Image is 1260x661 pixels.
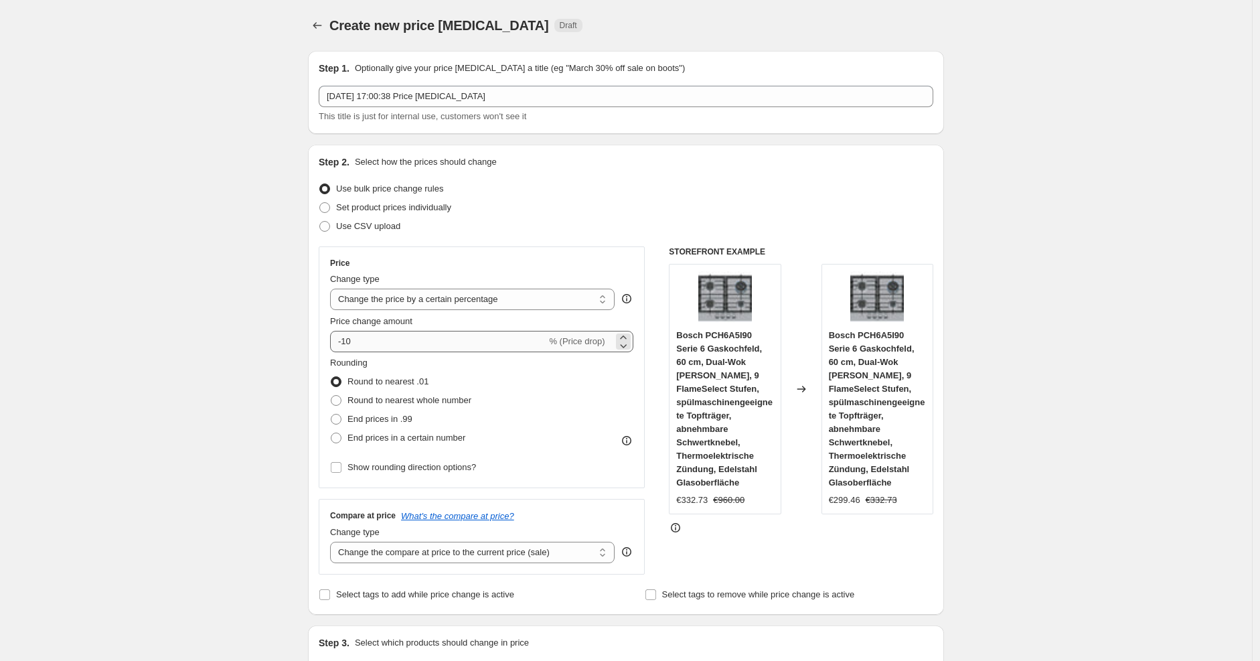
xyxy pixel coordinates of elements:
h6: STOREFRONT EXAMPLE [669,246,933,257]
input: 30% off holiday sale [319,86,933,107]
span: % (Price drop) [549,336,605,346]
span: Create new price [MEDICAL_DATA] [329,18,549,33]
span: Round to nearest whole number [347,395,471,405]
p: Select which products should change in price [355,636,529,650]
button: What's the compare at price? [401,511,514,521]
span: Change type [330,274,380,284]
h3: Compare at price [330,510,396,521]
span: Set product prices individually [336,202,451,212]
span: Bosch PCH6A5I90 Serie 6 Gaskochfeld, 60 cm, Dual-Wok [PERSON_NAME], 9 FlameSelect Stufen, spülmas... [676,330,773,488]
strike: €960.00 [713,494,744,507]
div: help [620,545,633,559]
span: Use CSV upload [336,221,400,231]
img: 61IYabfe3mL_80x.jpg [698,271,752,325]
span: Price change amount [330,316,412,326]
span: Select tags to remove while price change is active [662,589,855,599]
h2: Step 3. [319,636,349,650]
span: Round to nearest .01 [347,376,428,386]
span: Bosch PCH6A5I90 Serie 6 Gaskochfeld, 60 cm, Dual-Wok [PERSON_NAME], 9 FlameSelect Stufen, spülmas... [829,330,925,488]
span: End prices in a certain number [347,433,465,443]
h2: Step 2. [319,155,349,169]
span: This title is just for internal use, customers won't see it [319,111,526,121]
span: Use bulk price change rules [336,183,443,194]
span: End prices in .99 [347,414,412,424]
div: €299.46 [829,494,860,507]
span: Rounding [330,358,368,368]
span: Draft [560,20,577,31]
strike: €332.73 [866,494,897,507]
h2: Step 1. [319,62,349,75]
button: Price change jobs [308,16,327,35]
div: €332.73 [676,494,708,507]
h3: Price [330,258,349,269]
p: Optionally give your price [MEDICAL_DATA] a title (eg "March 30% off sale on boots") [355,62,685,75]
p: Select how the prices should change [355,155,497,169]
input: -15 [330,331,546,352]
span: Show rounding direction options? [347,462,476,472]
span: Change type [330,527,380,537]
div: help [620,292,633,305]
img: 61IYabfe3mL_80x.jpg [850,271,904,325]
span: Select tags to add while price change is active [336,589,514,599]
